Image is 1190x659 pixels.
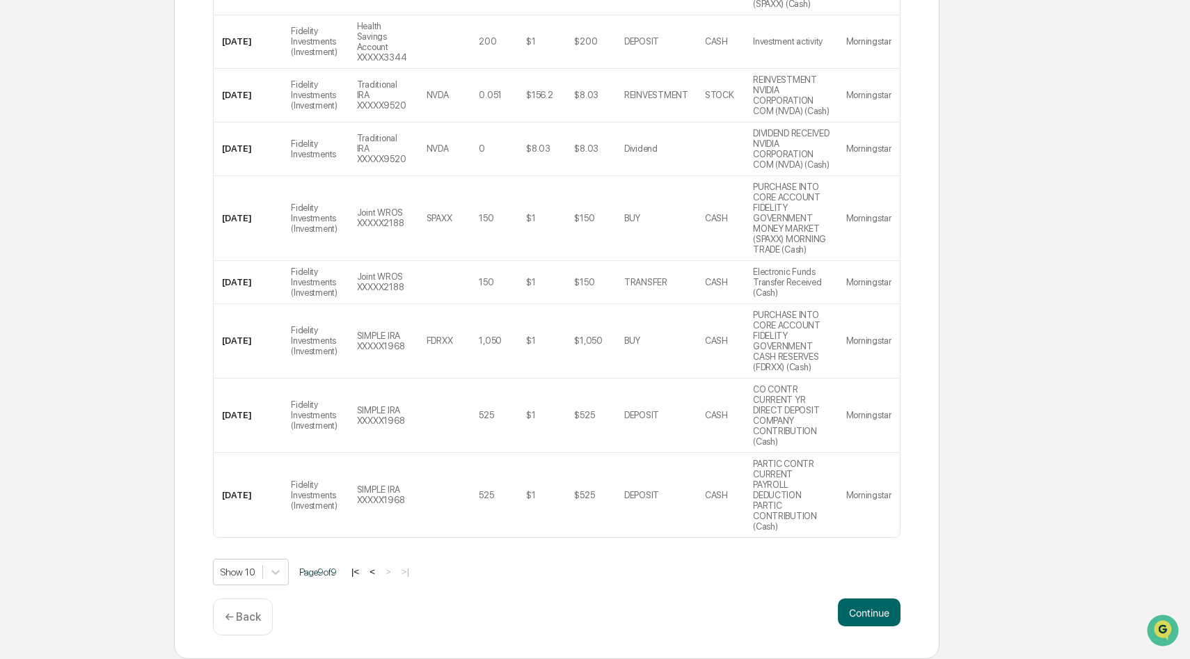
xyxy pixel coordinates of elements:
div: $1 [526,335,535,346]
div: Fidelity Investments (Investment) [291,267,340,298]
div: $200 [574,36,597,47]
button: Start new chat [237,111,253,127]
div: Fidelity Investments [291,138,340,159]
div: Dividend [624,143,658,154]
div: SPAXX [427,213,452,223]
div: FDRXX [427,335,453,346]
div: CASH [705,36,728,47]
div: DEPOSIT [624,410,659,420]
span: Page 9 of 9 [299,566,337,578]
div: Fidelity Investments (Investment) [291,203,340,234]
div: $1 [526,36,535,47]
div: DEPOSIT [624,36,659,47]
span: Data Lookup [28,202,88,216]
div: DIVIDEND RECEIVED NVIDIA CORPORATION COM (NVDA) (Cash) [753,128,830,170]
button: >| [397,566,413,578]
td: [DATE] [214,304,283,379]
td: Morningstar [838,453,900,537]
div: 150 [479,277,493,287]
td: Joint WROS XXXXX2188 [349,261,418,304]
div: NVDA [427,143,449,154]
td: [DATE] [214,176,283,261]
span: Attestations [115,175,173,189]
a: Powered byPylon [98,235,168,246]
div: Fidelity Investments (Investment) [291,399,340,431]
div: CASH [705,490,728,500]
div: CO CONTR CURRENT YR DIRECT DEPOSIT COMPANY CONTRIBUTION (Cash) [753,384,830,447]
div: $1 [526,410,535,420]
button: |< [347,566,363,578]
button: Continue [838,598,901,626]
div: $525 [574,410,594,420]
div: $8.03 [526,143,550,154]
td: [DATE] [214,122,283,176]
td: [DATE] [214,69,283,122]
div: $156.2 [526,90,553,100]
td: SIMPLE IRA XXXXX1968 [349,304,418,379]
td: Morningstar [838,176,900,261]
div: 1,050 [479,335,502,346]
span: Pylon [138,236,168,246]
div: PARTIC CONTR CURRENT PAYROLL DEDUCTION PARTIC CONTRIBUTION (Cash) [753,459,830,532]
div: BUY [624,335,640,346]
div: REINVESTMENT [624,90,688,100]
td: [DATE] [214,453,283,537]
div: $1 [526,213,535,223]
div: $150 [574,213,594,223]
td: Morningstar [838,261,900,304]
td: Traditional IRA XXXXX9520 [349,69,418,122]
td: Traditional IRA XXXXX9520 [349,122,418,176]
div: 200 [479,36,496,47]
div: CASH [705,277,728,287]
td: [DATE] [214,15,283,69]
div: $8.03 [574,90,598,100]
div: BUY [624,213,640,223]
div: $1 [526,490,535,500]
iframe: Open customer support [1145,613,1183,651]
div: 0 [479,143,485,154]
div: CASH [705,335,728,346]
div: PURCHASE INTO CORE ACCOUNT FIDELITY GOVERNMENT CASH RESERVES (FDRXX) (Cash) [753,310,830,372]
div: 0.051 [479,90,502,100]
td: Health Savings Account XXXXX3344 [349,15,418,69]
p: ← Back [225,610,261,624]
div: 🖐️ [14,177,25,188]
td: Morningstar [838,69,900,122]
div: $150 [574,277,594,287]
div: Electronic Funds Transfer Received (Cash) [753,267,830,298]
span: Preclearance [28,175,90,189]
div: $1,050 [574,335,602,346]
div: $1 [526,277,535,287]
a: 🗄️Attestations [95,170,178,195]
div: 525 [479,490,493,500]
a: 🖐️Preclearance [8,170,95,195]
div: STOCK [705,90,734,100]
button: < [365,566,379,578]
td: [DATE] [214,261,283,304]
a: 🔎Data Lookup [8,196,93,221]
td: Morningstar [838,379,900,453]
img: 1746055101610-c473b297-6a78-478c-a979-82029cc54cd1 [14,106,39,132]
div: Fidelity Investments (Investment) [291,79,340,111]
td: Joint WROS XXXXX2188 [349,176,418,261]
div: $525 [574,490,594,500]
td: SIMPLE IRA XXXXX1968 [349,453,418,537]
div: CASH [705,410,728,420]
div: 🗄️ [101,177,112,188]
div: Fidelity Investments (Investment) [291,479,340,511]
div: Fidelity Investments (Investment) [291,26,340,57]
div: PURCHASE INTO CORE ACCOUNT FIDELITY GOVERNMENT MONEY MARKET (SPAXX) MORNING TRADE (Cash) [753,182,830,255]
div: NVDA [427,90,449,100]
div: DEPOSIT [624,490,659,500]
p: How can we help? [14,29,253,51]
button: > [381,566,395,578]
td: SIMPLE IRA XXXXX1968 [349,379,418,453]
div: 525 [479,410,493,420]
div: TRANSFER [624,277,667,287]
div: 150 [479,213,493,223]
div: CASH [705,213,728,223]
td: Morningstar [838,122,900,176]
div: 🔎 [14,203,25,214]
